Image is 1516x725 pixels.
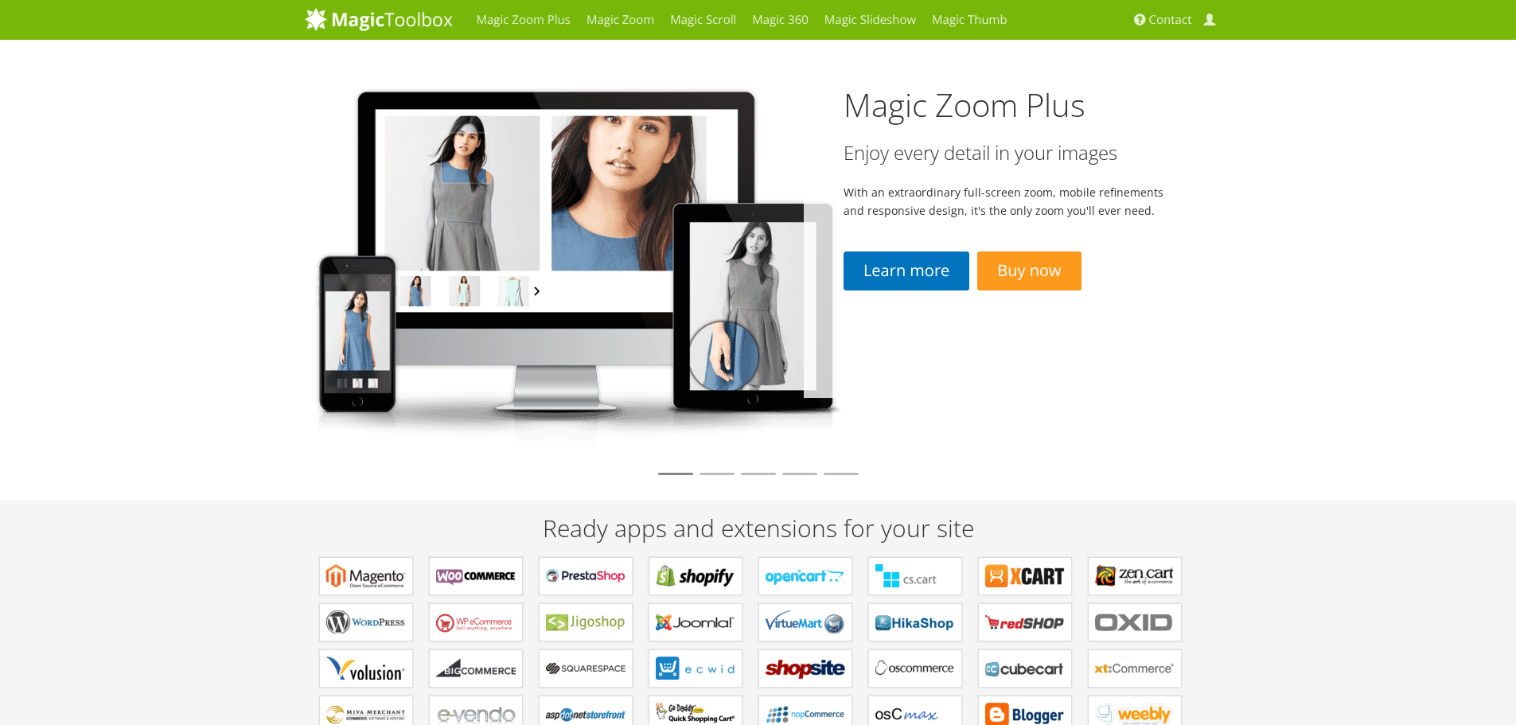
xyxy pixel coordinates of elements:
b: Plugins for Zen Cart [1095,564,1175,588]
h3: Enjoy every detail in your images [844,142,1172,163]
h2: Ready apps and extensions for your site [305,515,1212,541]
b: Extensions for Magento [326,564,406,588]
b: Apps for Shopify [656,564,735,588]
img: magiczoomplus2-tablet.png [305,76,844,447]
a: Magic Zoom Plus [844,83,1085,127]
b: Components for HikaShop [875,610,955,634]
a: Apps for Shopify [649,557,742,595]
a: Components for Joomla [649,603,742,641]
b: Extensions for Squarespace [546,657,625,680]
a: Components for VirtueMart [758,603,852,641]
b: Extensions for xt:Commerce [1095,657,1175,680]
b: Modules for PrestaShop [546,564,625,588]
a: Plugins for WordPress [319,603,413,641]
a: Extensions for ECWID [649,649,742,688]
a: Plugins for CubeCart [978,649,1072,688]
a: Buy now [977,251,1081,290]
a: Components for redSHOP [978,603,1072,641]
img: MagicToolbox.com - Image tools for your website [305,7,453,31]
b: Modules for OpenCart [766,564,845,588]
b: Extensions for OXID [1095,610,1175,634]
b: Plugins for WordPress [326,610,406,634]
a: Add-ons for osCommerce [868,649,962,688]
b: Plugins for WP e-Commerce [436,610,516,634]
b: Plugins for WooCommerce [436,564,516,588]
a: Plugins for WooCommerce [429,557,523,595]
a: Extensions for Squarespace [539,649,633,688]
a: Extensions for OXID [1088,603,1182,641]
b: Add-ons for osCommerce [875,657,955,680]
a: Extensions for Volusion [319,649,413,688]
b: Extensions for Volusion [326,657,406,680]
p: With an extraordinary full-screen zoom, mobile refinements and responsive design, it's the only z... [844,183,1172,220]
a: Modules for PrestaShop [539,557,633,595]
a: Plugins for Jigoshop [539,603,633,641]
b: Plugins for CubeCart [985,657,1065,680]
a: Learn more [844,251,969,290]
a: Modules for X-Cart [978,557,1072,595]
span: Contact [1149,12,1192,28]
a: Plugins for WP e-Commerce [429,603,523,641]
a: Extensions for ShopSite [758,649,852,688]
b: Modules for X-Cart [985,564,1065,588]
a: Modules for OpenCart [758,557,852,595]
a: Components for HikaShop [868,603,962,641]
b: Components for Joomla [656,610,735,634]
b: Components for redSHOP [985,610,1065,634]
b: Extensions for ECWID [656,657,735,680]
b: Plugins for Jigoshop [546,610,625,634]
b: Apps for Bigcommerce [436,657,516,680]
b: Components for VirtueMart [766,610,845,634]
a: Plugins for Zen Cart [1088,557,1182,595]
b: Extensions for ShopSite [766,657,845,680]
a: Extensions for xt:Commerce [1088,649,1182,688]
a: Apps for Bigcommerce [429,649,523,688]
a: Extensions for Magento [319,557,413,595]
b: Add-ons for CS-Cart [875,564,955,588]
a: Add-ons for CS-Cart [868,557,962,595]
